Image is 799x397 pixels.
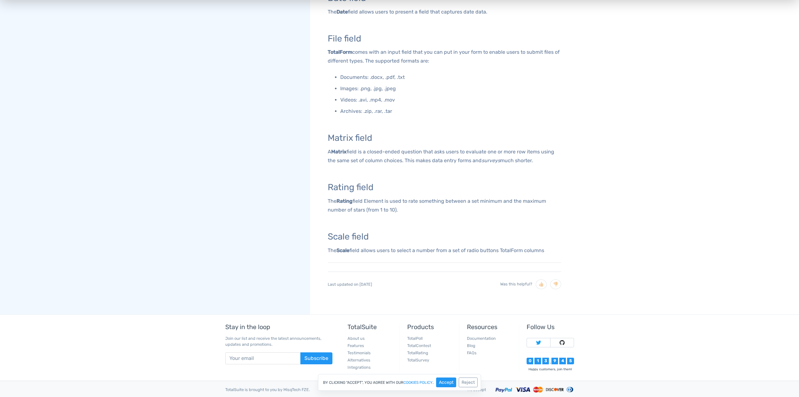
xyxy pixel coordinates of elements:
p: Videos: .avi, .mp4, .mov [340,96,561,104]
a: TotalRating [407,350,428,355]
div: 9 [551,358,558,364]
b: TotalForm [328,49,352,55]
h5: Stay in the loop [225,323,332,330]
div: 4 [559,358,566,364]
a: TotalPoll [407,336,423,341]
a: About us [348,336,365,341]
p: A field is a closed-ended question that asks users to evaluate one or more row items using the sa... [328,147,561,165]
h3: File field [328,34,561,44]
button: Accept [436,378,456,387]
div: , [549,360,551,364]
b: Scale [337,247,349,253]
b: Date [337,9,348,15]
span: Was this helpful? [500,282,532,286]
input: Your email [225,352,301,364]
div: Happy customers, join them! [527,367,574,372]
h3: Matrix field [328,133,561,143]
p: The field Element is used to rate something between a set minimum and the maximum number of stars... [328,197,561,214]
p: The field allows users to present a field that captures date data. [328,8,561,16]
div: By clicking "Accept", you agree with our . [318,374,481,391]
p: comes with an input field that you can put in your form to enable users to submit files of differ... [328,48,561,65]
button: 👍🏻 [536,279,547,289]
a: FAQs [467,350,477,355]
h5: Follow Us [527,323,574,330]
h5: TotalSuite [348,323,395,330]
a: Features [348,343,364,348]
h3: Rating field [328,183,561,192]
a: Alternatives [348,358,370,362]
a: Testimonials [348,350,371,355]
p: Images: .png, .jpg, .jpeg [340,84,561,93]
a: TotalSurvey [407,358,429,362]
h5: Resources [467,323,514,330]
a: cookies policy [403,381,433,384]
div: 0 [527,358,533,364]
button: 👎🏻 [550,279,561,289]
p: Documents: .docx, .pdf, .txt [340,73,561,82]
button: Reject [459,378,478,387]
p: The field allows users to select a number from a set of radio buttons TotalForm columns [328,246,561,255]
i: surveys [482,157,500,163]
button: Subscribe [300,352,332,364]
p: Join our list and receive the latest announcements, updates and promotions. [225,335,332,347]
b: Matrix [331,149,347,155]
a: Integrations [348,365,371,370]
div: 1 [534,358,541,364]
img: Follow TotalSuite on Twitter [536,340,541,345]
a: Blog [467,343,475,348]
b: Rating [337,198,353,204]
div: Last updated on [DATE] [328,272,561,297]
img: Follow TotalSuite on Github [560,340,565,345]
h3: Scale field [328,232,561,242]
a: TotalContest [407,343,431,348]
div: 5 [567,358,574,364]
h5: Products [407,323,454,330]
div: 3 [542,358,549,364]
p: Archives: .zip, .rar, .tar [340,107,561,116]
a: Documentation [467,336,496,341]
